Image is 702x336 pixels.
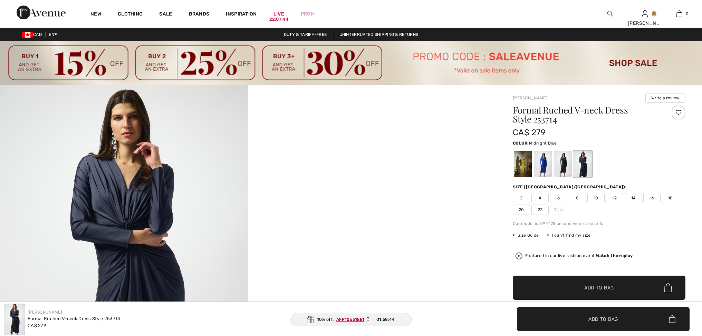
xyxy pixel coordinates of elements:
[534,151,552,177] div: Royal Sapphire 163
[22,32,45,37] span: CAD
[301,10,315,18] a: Prom
[513,106,657,123] h1: Formal Ruched V-neck Dress Style 253714
[531,205,549,215] span: 22
[662,10,696,18] a: 0
[645,93,685,103] button: Write a review
[90,11,101,18] a: New
[554,151,572,177] div: Black
[513,205,530,215] span: 20
[513,193,530,203] span: 2
[584,284,614,291] span: Add to Bag
[28,315,121,322] div: Formal Ruched V-neck Dress Style 253714
[17,6,66,19] img: 1ère Avenue
[642,10,648,18] img: My Info
[662,193,679,203] span: 18
[226,11,257,18] span: Inspiration
[513,220,685,227] div: Our model is 5'9"/175 cm and wears a size 6.
[550,193,567,203] span: 6
[547,232,590,238] div: I can't find my size
[28,323,46,328] span: CA$ 279
[574,151,592,177] div: Midnight Blue
[550,205,567,215] span: 24
[376,316,395,323] span: 01:58:44
[517,307,690,331] button: Add to Bag
[514,151,532,177] div: Fern
[560,208,564,211] img: ring-m.svg
[607,10,613,18] img: search the website
[569,193,586,203] span: 8
[189,11,210,18] a: Brands
[307,316,314,323] img: Gift.svg
[588,315,618,323] span: Add to Bag
[525,254,633,258] div: Featured in our live fashion event.
[269,16,288,23] div: 22:07:44
[513,276,685,300] button: Add to Bag
[628,20,662,27] div: [PERSON_NAME]
[529,141,557,146] span: Midnight Blue
[516,253,522,259] img: Watch the replay
[118,11,143,18] a: Clothing
[513,141,529,146] span: Color:
[513,184,628,190] div: Size ([GEOGRAPHIC_DATA]/[GEOGRAPHIC_DATA]):
[642,10,648,17] a: Sign In
[336,317,364,322] ins: AFP10651EE1
[664,283,672,292] img: Bag.svg
[587,193,605,203] span: 10
[669,315,675,323] img: Bag.svg
[531,193,549,203] span: 4
[596,253,633,258] strong: Watch the replay
[686,11,689,17] span: 0
[28,310,62,315] a: [PERSON_NAME]
[513,232,539,238] span: Size Guide
[290,313,412,326] div: 10% off:
[159,11,172,18] a: Sale
[513,96,547,100] a: [PERSON_NAME]
[22,32,33,38] img: Canadian Dollar
[513,128,546,137] span: CA$ 279
[49,32,57,37] span: EN
[606,193,623,203] span: 12
[625,193,642,203] span: 14
[676,10,682,18] img: My Bag
[643,193,661,203] span: 16
[4,304,25,335] img: Formal Ruched V-Neck Dress Style 253714
[273,10,284,18] a: Live22:07:44
[248,85,497,209] video: Your browser does not support the video tag.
